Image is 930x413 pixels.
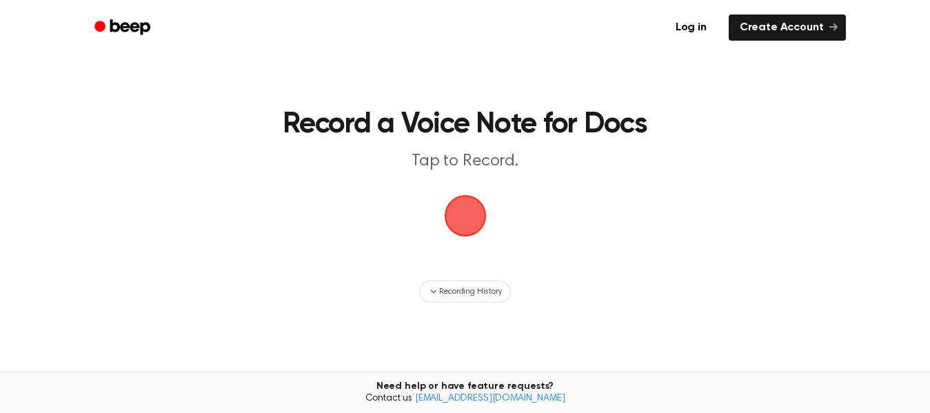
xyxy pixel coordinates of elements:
[662,12,720,43] a: Log in
[415,394,565,403] a: [EMAIL_ADDRESS][DOMAIN_NAME]
[439,285,501,298] span: Recording History
[729,14,846,41] a: Create Account
[8,393,922,405] span: Contact us
[85,14,163,41] a: Beep
[201,150,730,173] p: Tap to Record.
[445,195,486,236] img: Beep Logo
[149,110,781,139] h1: Record a Voice Note for Docs
[419,281,510,303] button: Recording History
